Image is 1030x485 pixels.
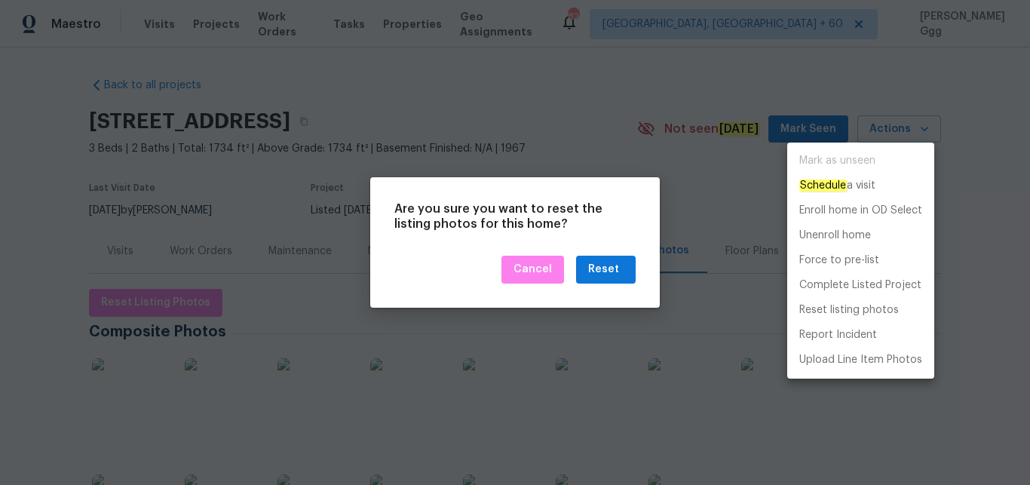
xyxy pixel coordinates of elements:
p: Unenroll home [799,228,871,244]
p: Force to pre-list [799,253,879,269]
p: Reset listing photos [799,302,899,318]
p: Enroll home in OD Select [799,203,922,219]
p: a visit [799,178,875,194]
p: Report Incident [799,327,877,343]
p: Complete Listed Project [799,278,921,293]
p: Upload Line Item Photos [799,352,922,368]
em: Schedule [799,180,847,192]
